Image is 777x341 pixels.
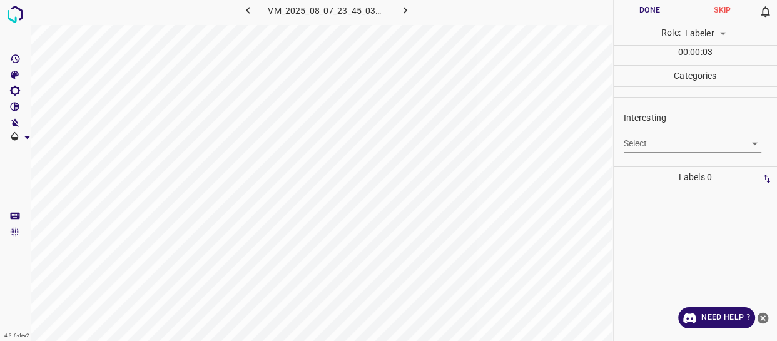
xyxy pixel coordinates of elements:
div: : : [678,46,713,65]
h6: VM_2025_08_07_23_45_03_319_09.gif [268,3,385,21]
img: logo [4,3,26,26]
div: Labeler [685,24,729,43]
p: Labels 0 [617,167,774,188]
p: 00 [690,46,700,59]
button: close-help [755,307,771,328]
div: 4.3.6-dev2 [1,331,33,341]
a: Need Help ? [678,307,755,328]
p: 00 [678,46,688,59]
p: 03 [703,46,713,59]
